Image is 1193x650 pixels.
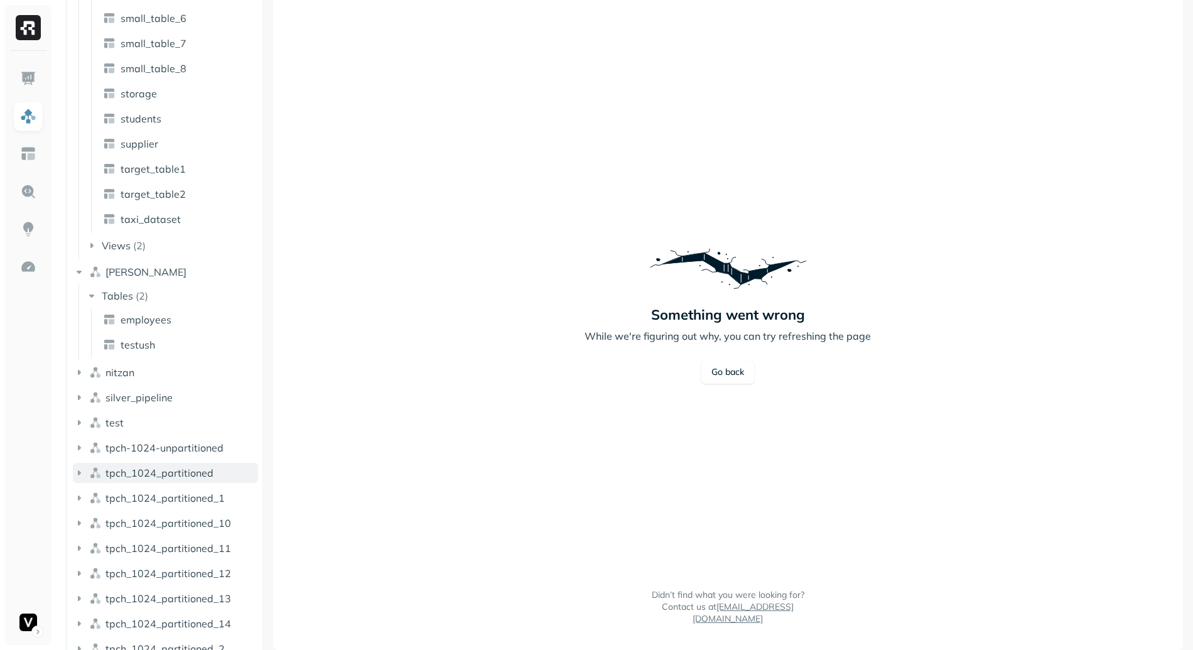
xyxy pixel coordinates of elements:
img: namespace [89,441,102,454]
img: table [103,138,116,150]
span: target_table2 [121,188,186,200]
img: table [103,339,116,351]
span: storage [121,87,157,100]
button: nitzan [73,362,258,382]
a: Go back [701,361,754,384]
p: ( 2 ) [136,290,148,302]
a: storage [98,84,259,104]
a: small_table_6 [98,8,259,28]
img: Error [646,237,809,300]
button: Tables(2) [85,286,259,306]
span: Views [102,239,131,252]
img: namespace [89,617,102,630]
span: small_table_7 [121,37,186,50]
img: table [103,313,116,326]
a: testush [98,335,259,355]
a: employees [98,310,259,330]
img: table [103,112,116,125]
img: Insights [20,221,36,237]
span: tpch_1024_partitioned_12 [105,567,231,580]
img: namespace [89,592,102,605]
p: Didn’t find what you were looking for? Contact us at [649,589,806,625]
p: Something went wrong [651,306,805,323]
button: tpch_1024_partitioned_1 [73,488,258,508]
img: table [103,213,116,225]
img: namespace [89,542,102,555]
span: tpch-1024-unpartitioned [105,441,224,454]
img: Query Explorer [20,183,36,200]
img: Ryft [16,15,41,40]
button: [PERSON_NAME] [73,262,258,282]
a: students [98,109,259,129]
img: table [103,62,116,75]
button: test [73,413,258,433]
span: silver_pipeline [105,391,173,404]
span: Tables [102,290,133,302]
button: silver_pipeline [73,387,258,408]
span: tpch_1024_partitioned_10 [105,517,231,529]
a: [EMAIL_ADDRESS][DOMAIN_NAME] [693,601,794,624]
img: namespace [89,416,102,429]
p: While we're figuring out why, you can try refreshing the page [585,328,871,344]
img: Optimization [20,259,36,275]
img: table [103,87,116,100]
img: namespace [89,467,102,479]
button: tpch_1024_partitioned_12 [73,563,258,583]
img: table [103,163,116,175]
span: testush [121,339,155,351]
span: tpch_1024_partitioned_13 [105,592,231,605]
img: Asset Explorer [20,146,36,162]
span: [PERSON_NAME] [105,266,186,278]
a: taxi_dataset [98,209,259,229]
span: tpch_1024_partitioned_14 [105,617,231,630]
a: small_table_7 [98,33,259,53]
span: tpch_1024_partitioned [105,467,213,479]
img: table [103,12,116,24]
img: namespace [89,567,102,580]
img: table [103,188,116,200]
img: namespace [89,366,102,379]
a: target_table2 [98,184,259,204]
button: tpch-1024-unpartitioned [73,438,258,458]
a: supplier [98,134,259,154]
button: tpch_1024_partitioned [73,463,258,483]
img: table [103,37,116,50]
a: target_table1 [98,159,259,179]
button: tpch_1024_partitioned_13 [73,588,258,609]
img: namespace [89,391,102,404]
img: namespace [89,517,102,529]
span: small_table_6 [121,12,186,24]
button: tpch_1024_partitioned_14 [73,614,258,634]
img: namespace [89,266,102,278]
img: Voodoo [19,614,37,631]
img: Dashboard [20,70,36,87]
span: target_table1 [121,163,186,175]
span: tpch_1024_partitioned_1 [105,492,225,504]
button: tpch_1024_partitioned_11 [73,538,258,558]
img: Assets [20,108,36,124]
span: students [121,112,161,125]
p: ( 2 ) [133,239,146,252]
span: supplier [121,138,158,150]
span: small_table_8 [121,62,186,75]
span: employees [121,313,171,326]
a: small_table_8 [98,58,259,79]
span: tpch_1024_partitioned_11 [105,542,231,555]
button: tpch_1024_partitioned_10 [73,513,258,533]
span: nitzan [105,366,134,379]
button: Views(2) [85,236,259,256]
span: test [105,416,124,429]
img: namespace [89,492,102,504]
span: taxi_dataset [121,213,181,225]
